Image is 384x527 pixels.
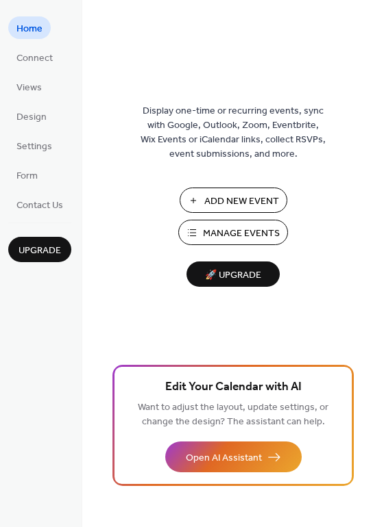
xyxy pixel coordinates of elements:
[180,188,287,213] button: Add New Event
[16,22,43,36] span: Home
[8,16,51,39] a: Home
[203,227,280,241] span: Manage Events
[195,266,272,285] span: 🚀 Upgrade
[138,398,328,431] span: Want to adjust the layout, update settings, or change the design? The assistant can help.
[8,193,71,216] a: Contact Us
[16,140,52,154] span: Settings
[8,46,61,68] a: Connect
[8,237,71,262] button: Upgrade
[16,110,47,125] span: Design
[16,169,38,183] span: Form
[186,451,262,465] span: Open AI Assistant
[165,441,302,472] button: Open AI Assistant
[16,198,63,213] span: Contact Us
[19,244,61,258] span: Upgrade
[8,134,60,157] a: Settings
[8,105,55,127] a: Design
[141,104,326,162] span: Display one-time or recurring events, sync with Google, Outlook, Zoom, Eventbrite, Wix Events or ...
[187,261,280,287] button: 🚀 Upgrade
[204,194,279,209] span: Add New Event
[8,75,50,98] a: Views
[8,164,46,186] a: Form
[16,51,53,66] span: Connect
[16,81,42,95] span: Views
[178,220,288,245] button: Manage Events
[165,378,302,397] span: Edit Your Calendar with AI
